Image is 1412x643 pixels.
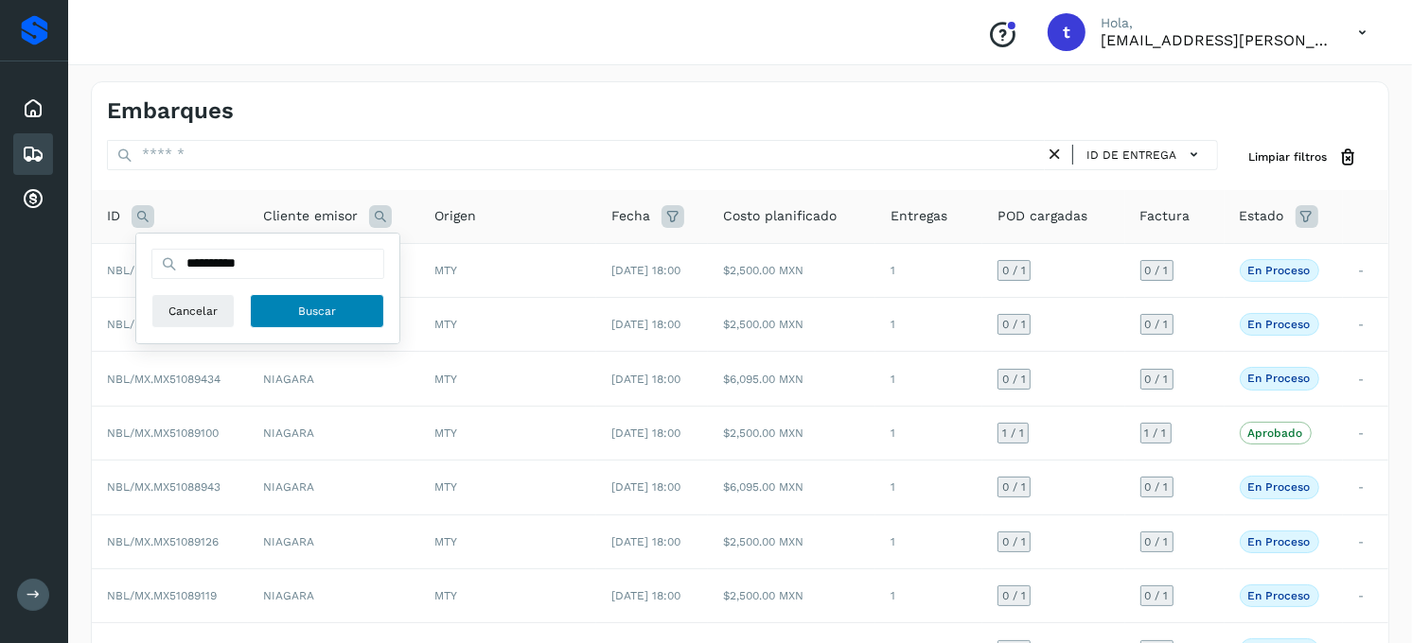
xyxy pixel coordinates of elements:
[875,461,982,514] td: 1
[1002,590,1026,601] span: 0 / 1
[263,206,358,226] span: Cliente emisor
[248,406,420,460] td: NIAGARA
[611,589,680,602] span: [DATE] 18:00
[435,318,458,331] span: MTY
[248,352,420,406] td: NIAGARA
[1145,536,1169,547] span: 0 / 1
[1248,148,1327,165] span: Limpiar filtros
[1101,15,1328,31] p: Hola,
[435,264,458,277] span: MTY
[1145,319,1169,330] span: 0 / 1
[13,133,53,175] div: Embarques
[611,480,680,494] span: [DATE] 18:00
[708,298,876,352] td: $2,500.00 MXN
[708,243,876,297] td: $2,500.00 MXN
[107,206,120,226] span: ID
[1233,140,1373,175] button: Limpiar filtros
[1002,481,1026,493] span: 0 / 1
[435,535,458,548] span: MTY
[875,243,982,297] td: 1
[1081,141,1209,168] button: ID de entrega
[1086,147,1176,164] span: ID de entrega
[1002,374,1026,385] span: 0 / 1
[875,514,982,568] td: 1
[248,569,420,623] td: NIAGARA
[107,373,221,386] span: NBL/MX.MX51089434
[1145,427,1167,439] span: 1 / 1
[107,264,221,277] span: NBL/MX.MX51089097
[1248,535,1311,548] p: En proceso
[1343,406,1388,460] td: -
[1248,264,1311,277] p: En proceso
[611,535,680,548] span: [DATE] 18:00
[248,514,420,568] td: NIAGARA
[1343,461,1388,514] td: -
[1343,243,1388,297] td: -
[611,206,650,226] span: Fecha
[1101,31,1328,49] p: transportes.lg.lozano@gmail.com
[435,589,458,602] span: MTY
[1002,536,1026,547] span: 0 / 1
[611,426,680,440] span: [DATE] 18:00
[107,589,217,602] span: NBL/MX.MX51089119
[1248,426,1303,440] p: Aprobado
[107,97,234,125] h4: Embarques
[611,264,680,277] span: [DATE] 18:00
[875,406,982,460] td: 1
[1002,427,1024,439] span: 1 / 1
[1343,514,1388,568] td: -
[248,461,420,514] td: NIAGARA
[1343,569,1388,623] td: -
[1240,206,1284,226] span: Estado
[1145,590,1169,601] span: 0 / 1
[723,206,837,226] span: Costo planificado
[611,373,680,386] span: [DATE] 18:00
[708,406,876,460] td: $2,500.00 MXN
[435,480,458,494] span: MTY
[107,426,219,440] span: NBL/MX.MX51089100
[1248,372,1311,385] p: En proceso
[611,318,680,331] span: [DATE] 18:00
[708,461,876,514] td: $6,095.00 MXN
[1343,298,1388,352] td: -
[107,480,221,494] span: NBL/MX.MX51088943
[1343,352,1388,406] td: -
[435,426,458,440] span: MTY
[1002,319,1026,330] span: 0 / 1
[708,514,876,568] td: $2,500.00 MXN
[1145,265,1169,276] span: 0 / 1
[13,88,53,130] div: Inicio
[1002,265,1026,276] span: 0 / 1
[1140,206,1191,226] span: Factura
[435,373,458,386] span: MTY
[708,569,876,623] td: $2,500.00 MXN
[1145,374,1169,385] span: 0 / 1
[1248,480,1311,494] p: En proceso
[891,206,947,226] span: Entregas
[875,352,982,406] td: 1
[435,206,477,226] span: Origen
[107,318,219,331] span: NBL/MX.MX51089410
[1248,589,1311,602] p: En proceso
[875,298,982,352] td: 1
[13,179,53,220] div: Cuentas por cobrar
[997,206,1087,226] span: POD cargadas
[1145,481,1169,493] span: 0 / 1
[708,352,876,406] td: $6,095.00 MXN
[1248,318,1311,331] p: En proceso
[875,569,982,623] td: 1
[107,535,219,548] span: NBL/MX.MX51089126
